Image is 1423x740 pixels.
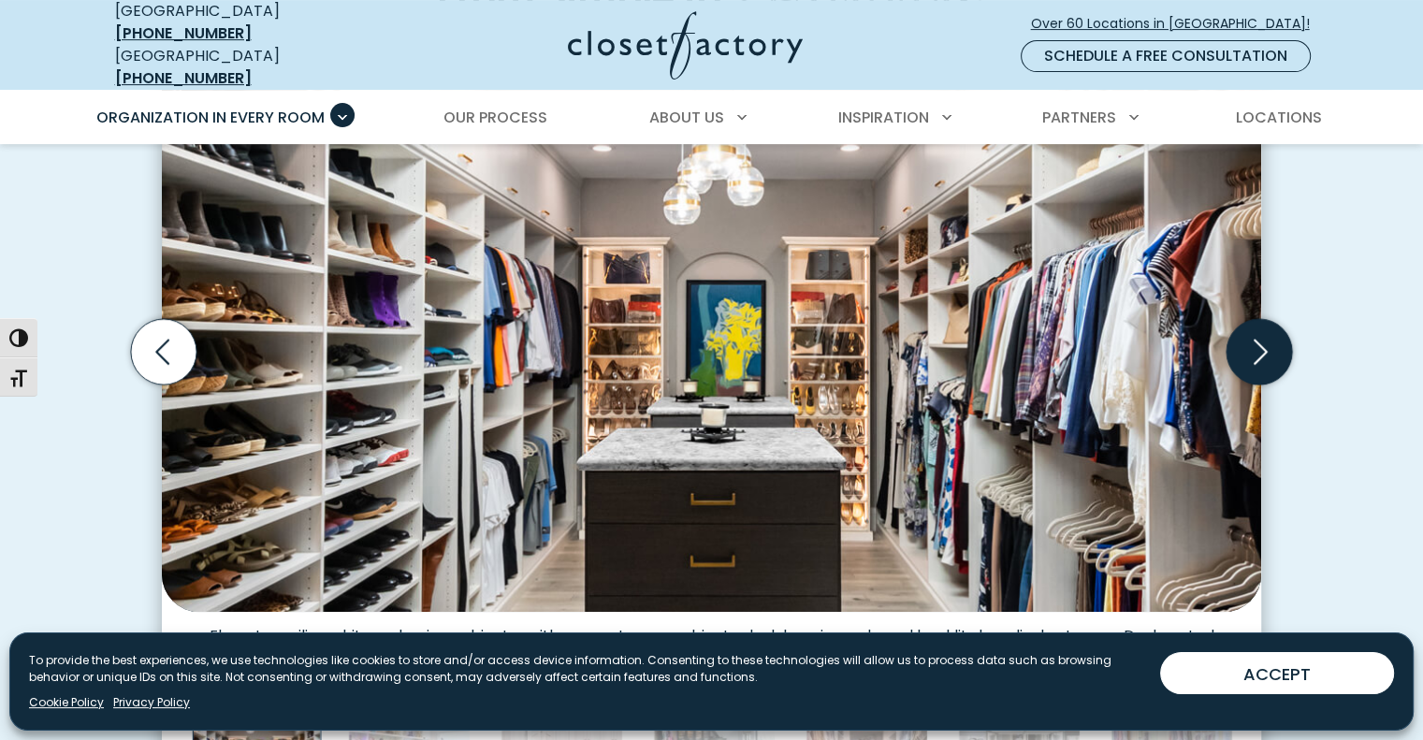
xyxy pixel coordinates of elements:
[443,107,547,128] span: Our Process
[96,107,325,128] span: Organization in Every Room
[123,312,204,392] button: Previous slide
[162,39,1261,612] img: Walk-in with dual islands, extensive hanging and shoe space, and accent-lit shelves highlighting ...
[838,107,929,128] span: Inspiration
[29,652,1145,686] p: To provide the best experiences, we use technologies like cookies to store and/or access device i...
[115,45,386,90] div: [GEOGRAPHIC_DATA]
[115,67,252,89] a: [PHONE_NUMBER]
[115,22,252,44] a: [PHONE_NUMBER]
[1160,652,1394,694] button: ACCEPT
[649,107,724,128] span: About Us
[83,92,1341,144] nav: Primary Menu
[568,11,803,80] img: Closet Factory Logo
[1042,107,1116,128] span: Partners
[1031,14,1325,34] span: Over 60 Locations in [GEOGRAPHIC_DATA]!
[113,694,190,711] a: Privacy Policy
[162,612,1261,664] figcaption: Floor-to-ceiling white melamine cabinetry with upper storage cabinets, dual-hanging rods, and bac...
[1030,7,1326,40] a: Over 60 Locations in [GEOGRAPHIC_DATA]!
[29,694,104,711] a: Cookie Policy
[1021,40,1311,72] a: Schedule a Free Consultation
[1219,312,1300,392] button: Next slide
[1235,107,1321,128] span: Locations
